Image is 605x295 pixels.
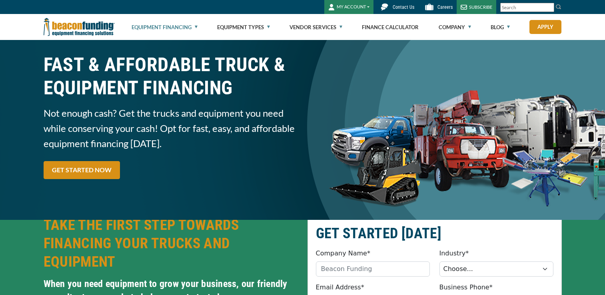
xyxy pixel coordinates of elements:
[44,161,120,179] a: GET STARTED NOW
[437,4,453,10] span: Careers
[491,14,510,40] a: Blog
[439,14,471,40] a: Company
[44,14,115,40] img: Beacon Funding Corporation logo
[316,283,364,292] label: Email Address*
[546,4,552,11] a: Clear search text
[362,14,419,40] a: Finance Calculator
[555,4,562,10] img: Search
[500,3,554,12] input: Search
[44,76,298,100] span: EQUIPMENT FINANCING
[44,106,298,151] span: Not enough cash? Get the trucks and equipment you need while conserving your cash! Opt for fast, ...
[439,249,469,258] label: Industry*
[393,4,414,10] span: Contact Us
[290,14,342,40] a: Vendor Services
[316,249,370,258] label: Company Name*
[439,283,493,292] label: Business Phone*
[316,224,553,243] h2: GET STARTED [DATE]
[132,14,198,40] a: Equipment Financing
[44,53,298,100] h1: FAST & AFFORDABLE TRUCK &
[529,20,561,34] a: Apply
[44,216,298,271] h2: TAKE THE FIRST STEP TOWARDS FINANCING YOUR TRUCKS AND EQUIPMENT
[316,261,430,277] input: Beacon Funding
[217,14,270,40] a: Equipment Types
